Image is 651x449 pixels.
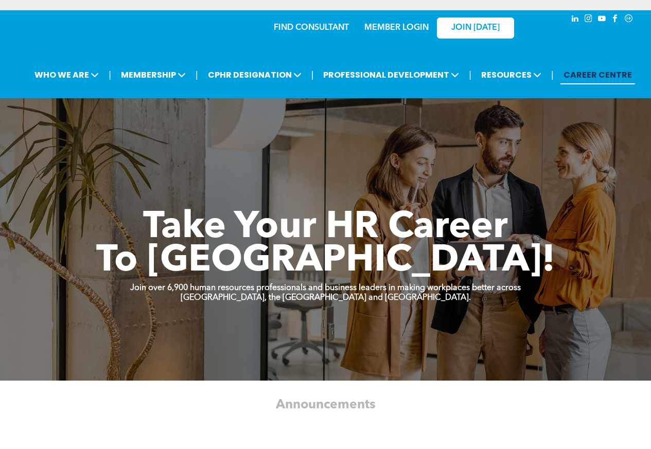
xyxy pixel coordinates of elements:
[469,64,471,85] li: |
[623,13,635,27] a: Social network
[451,23,500,33] span: JOIN [DATE]
[551,64,554,85] li: |
[437,17,514,39] a: JOIN [DATE]
[560,65,635,84] a: CAREER CENTRE
[596,13,608,27] a: youtube
[570,13,581,27] a: linkedin
[109,64,111,85] li: |
[583,13,594,27] a: instagram
[196,64,198,85] li: |
[96,243,555,280] span: To [GEOGRAPHIC_DATA]!
[130,284,521,292] strong: Join over 6,900 human resources professionals and business leaders in making workplaces better ac...
[143,209,508,246] span: Take Your HR Career
[181,294,471,302] strong: [GEOGRAPHIC_DATA], the [GEOGRAPHIC_DATA] and [GEOGRAPHIC_DATA].
[478,65,544,84] span: RESOURCES
[31,65,102,84] span: WHO WE ARE
[311,64,314,85] li: |
[274,24,349,32] a: FIND CONSULTANT
[118,65,189,84] span: MEMBERSHIP
[320,65,462,84] span: PROFESSIONAL DEVELOPMENT
[364,24,429,32] a: MEMBER LOGIN
[610,13,621,27] a: facebook
[276,398,375,411] span: Announcements
[205,65,305,84] span: CPHR DESIGNATION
